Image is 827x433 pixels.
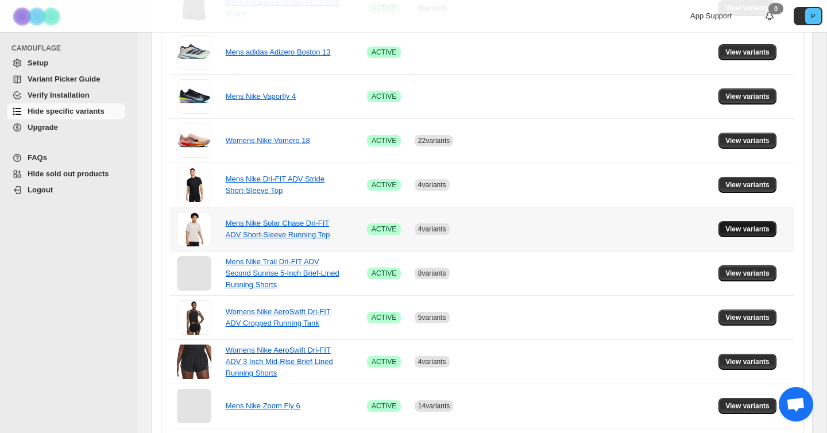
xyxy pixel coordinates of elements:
[226,92,296,100] a: Mens Nike Vaporfly 4
[28,169,109,178] span: Hide sold out products
[418,137,450,145] span: 22 variants
[779,387,813,422] div: Open chat
[7,119,125,136] a: Upgrade
[226,175,324,195] a: Mens Nike Dri-FIT ADV Stride Short-Sleeve Top
[718,177,776,193] button: View variants
[764,10,775,22] a: 0
[718,354,776,370] button: View variants
[7,55,125,71] a: Setup
[28,123,58,132] span: Upgrade
[725,180,770,190] span: View variants
[226,307,331,327] a: Womens Nike AeroSwift Dri-FIT ADV Cropped Running Tank
[28,185,53,194] span: Logout
[177,35,211,69] img: Mens adidas Adizero Boston 13
[768,3,783,14] div: 0
[418,269,446,277] span: 8 variants
[725,357,770,366] span: View variants
[226,401,300,410] a: Mens Nike Zoom Fly 6
[226,219,330,239] a: Mens Nike Solar Chase Dri-FIT ADV Short-Sleeve Running Top
[177,300,211,335] img: Womens Nike AeroSwift Dri-FIT ADV Cropped Running Tank
[418,181,446,189] span: 4 variants
[7,150,125,166] a: FAQs
[418,314,446,322] span: 5 variants
[372,180,396,190] span: ACTIVE
[690,11,732,20] span: App Support
[11,44,130,53] span: CAMOUFLAGE
[226,136,310,145] a: Womens Nike Vomero 18
[226,257,339,289] a: Mens Nike Trail Dri-FIT ADV Second Sunrise 5-Inch Brief-Lined Running Shorts
[718,221,776,237] button: View variants
[7,166,125,182] a: Hide sold out products
[725,269,770,278] span: View variants
[226,346,333,377] a: Womens Nike AeroSwift Dri-FIT ADV 3 Inch Mid-Rise Brief-Lined Running Shorts
[725,48,770,57] span: View variants
[7,87,125,103] a: Verify Installation
[7,71,125,87] a: Variant Picker Guide
[418,225,446,233] span: 4 variants
[725,401,770,411] span: View variants
[372,269,396,278] span: ACTIVE
[177,79,211,114] img: Mens Nike Vaporfly 4
[372,225,396,234] span: ACTIVE
[226,48,331,56] a: Mens adidas Adizero Boston 13
[28,153,47,162] span: FAQs
[372,136,396,145] span: ACTIVE
[418,402,450,410] span: 14 variants
[718,265,776,281] button: View variants
[177,168,211,202] img: Mens Nike Dri-FIT ADV Stride Short-Sleeve Top
[28,75,100,83] span: Variant Picker Guide
[718,44,776,60] button: View variants
[372,357,396,366] span: ACTIVE
[725,92,770,101] span: View variants
[418,358,446,366] span: 4 variants
[372,92,396,101] span: ACTIVE
[718,398,776,414] button: View variants
[794,7,822,25] button: Avatar with initials P
[372,401,396,411] span: ACTIVE
[177,345,211,379] img: Womens Nike AeroSwift Dri-FIT ADV 3 Inch Mid-Rise Brief-Lined Running Shorts
[28,59,48,67] span: Setup
[7,182,125,198] a: Logout
[805,8,821,24] span: Avatar with initials P
[372,48,396,57] span: ACTIVE
[177,123,211,158] img: Womens Nike Vomero 18
[28,107,105,115] span: Hide specific variants
[718,88,776,105] button: View variants
[725,225,770,234] span: View variants
[718,133,776,149] button: View variants
[718,310,776,326] button: View variants
[811,13,815,20] text: P
[372,313,396,322] span: ACTIVE
[28,91,90,99] span: Verify Installation
[7,103,125,119] a: Hide specific variants
[9,1,67,32] img: Camouflage
[177,212,211,246] img: Mens Nike Solar Chase Dri-FIT ADV Short-Sleeve Running Top
[725,313,770,322] span: View variants
[725,136,770,145] span: View variants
